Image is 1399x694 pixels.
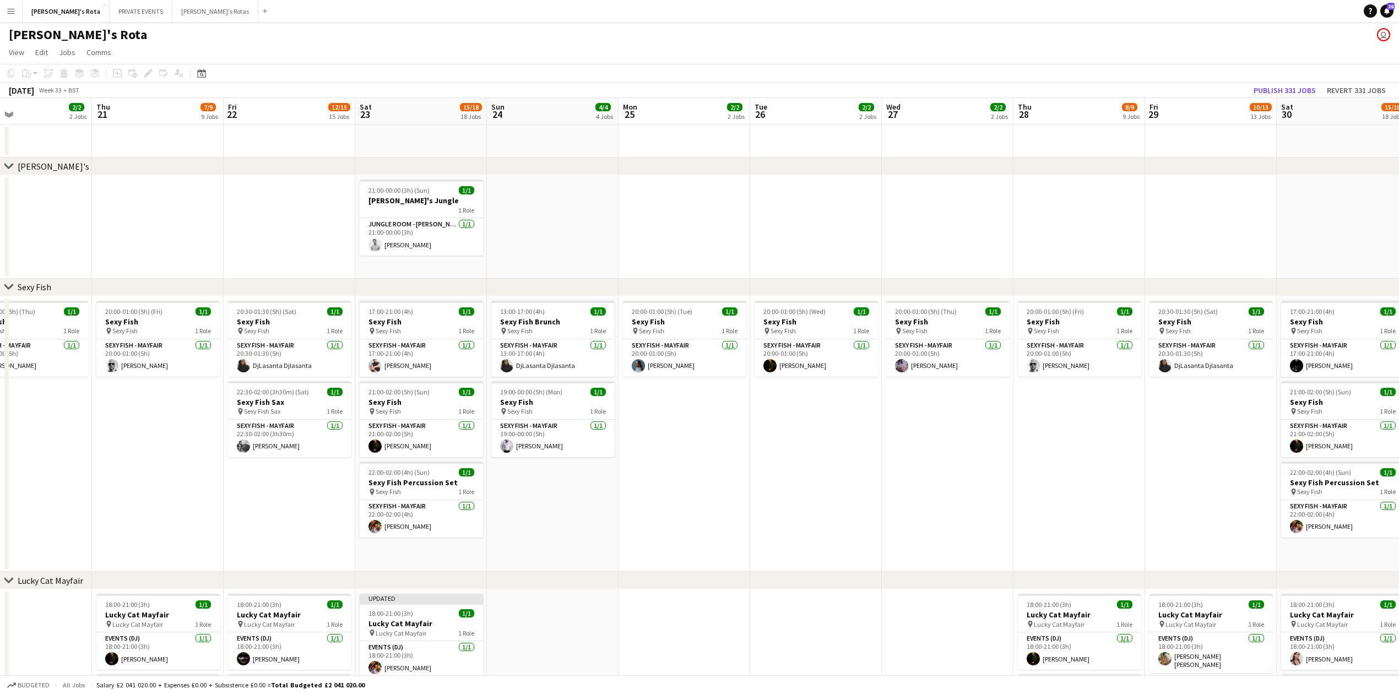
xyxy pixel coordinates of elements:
app-job-card: 18:00-21:00 (3h)1/1Lucky Cat Mayfair Lucky Cat Mayfair1 RoleEvents (DJ)1/118:00-21:00 (3h)[PERSON... [1149,594,1273,673]
span: 25 [621,108,637,121]
div: 18 Jobs [460,112,481,121]
span: 20:00-01:00 (5h) (Thu) [895,307,957,316]
div: 9 Jobs [1123,112,1140,121]
app-job-card: 20:00-01:00 (5h) (Fri)1/1Sexy Fish Sexy Fish1 RoleSEXY FISH - MAYFAIR1/120:00-01:00 (5h)[PERSON_N... [1018,301,1141,377]
div: 20:30-01:30 (5h) (Sat)1/1Sexy Fish Sexy Fish1 RoleSEXY FISH - MAYFAIR1/120:30-01:30 (5h)DjLasanta... [228,301,351,377]
div: Lucky Cat Mayfair [18,575,83,586]
span: 1 Role [458,629,474,637]
h1: [PERSON_NAME]'s Rota [9,26,147,43]
span: Fri [228,102,237,112]
span: Sexy Fish [244,327,269,335]
app-job-card: 21:00-00:00 (3h) (Sun)1/1[PERSON_NAME]'s Jungle1 RoleJUNGLE ROOM - [PERSON_NAME]'S1/121:00-00:00 ... [360,180,483,256]
app-card-role: SEXY FISH - MAYFAIR1/120:00-01:00 (5h)[PERSON_NAME] [1018,339,1141,377]
span: All jobs [61,681,87,689]
app-job-card: 20:30-01:30 (5h) (Sat)1/1Sexy Fish Sexy Fish1 RoleSEXY FISH - MAYFAIR1/120:30-01:30 (5h)DjLasanta... [1149,301,1273,377]
span: 1/1 [722,307,738,316]
app-card-role: SEXY FISH - MAYFAIR1/120:00-01:00 (5h)[PERSON_NAME] [623,339,746,377]
h3: Sexy Fish [623,317,746,327]
span: 2/2 [727,103,742,111]
app-job-card: 18:00-21:00 (3h)1/1Lucky Cat Mayfair Lucky Cat Mayfair1 RoleEvents (DJ)1/118:00-21:00 (3h)[PERSON... [228,594,351,670]
div: [PERSON_NAME]'s [18,161,89,172]
span: Sexy Fish [507,407,533,415]
span: 10/13 [1250,103,1272,111]
span: 1 Role [195,327,211,335]
span: 1 Role [1380,487,1396,496]
span: 1/1 [196,307,211,316]
span: 19:00-00:00 (5h) (Mon) [500,388,562,396]
app-card-role: Events (DJ)1/118:00-21:00 (3h)[PERSON_NAME] [360,641,483,679]
span: 1/1 [327,388,343,396]
span: 1 Role [1380,407,1396,415]
span: 7/9 [200,103,216,111]
span: 1 Role [722,327,738,335]
span: Edit [35,47,48,57]
span: 20:00-01:00 (5h) (Wed) [763,307,826,316]
span: Sexy Fish [902,327,928,335]
div: 2 Jobs [859,112,876,121]
app-job-card: 21:00-02:00 (5h) (Sun)1/1Sexy Fish Sexy Fish1 RoleSEXY FISH - MAYFAIR1/121:00-02:00 (5h)[PERSON_N... [360,381,483,457]
div: 13 Jobs [1250,112,1271,121]
span: 22 [226,108,237,121]
span: 21:00-02:00 (5h) (Sun) [1290,388,1351,396]
span: Sexy Fish Sax [244,407,280,415]
span: 4/4 [595,103,611,111]
span: 22:30-02:00 (3h30m) (Sat) [237,388,309,396]
h3: Lucky Cat Mayfair [360,619,483,628]
app-job-card: 20:00-01:00 (5h) (Tue)1/1Sexy Fish Sexy Fish1 RoleSEXY FISH - MAYFAIR1/120:00-01:00 (5h)[PERSON_N... [623,301,746,377]
div: 18:00-21:00 (3h)1/1Lucky Cat Mayfair Lucky Cat Mayfair1 RoleEvents (DJ)1/118:00-21:00 (3h)[PERSON... [96,594,220,670]
span: 18:00-21:00 (3h) [1027,600,1071,609]
div: 13:00-17:00 (4h)1/1Sexy Fish Brunch Sexy Fish1 RoleSEXY FISH - MAYFAIR1/113:00-17:00 (4h)DjLasant... [491,301,615,377]
app-card-role: Events (DJ)1/118:00-21:00 (3h)[PERSON_NAME] [228,632,351,670]
app-job-card: 20:00-01:00 (5h) (Thu)1/1Sexy Fish Sexy Fish1 RoleSEXY FISH - MAYFAIR1/120:00-01:00 (5h)[PERSON_N... [886,301,1010,377]
h3: Lucky Cat Mayfair [96,610,220,620]
div: 20:00-01:00 (5h) (Fri)1/1Sexy Fish Sexy Fish1 RoleSEXY FISH - MAYFAIR1/120:00-01:00 (5h)[PERSON_N... [96,301,220,377]
div: [DATE] [9,85,34,96]
span: Lucky Cat Mayfair [1034,620,1085,628]
span: Mon [623,102,637,112]
div: Salary £2 041 020.00 + Expenses £0.00 + Subsistence £0.00 = [96,681,365,689]
span: 1 Role [458,206,474,214]
button: Budgeted [6,679,51,691]
span: Week 33 [36,86,64,94]
app-job-card: 20:00-01:00 (5h) (Wed)1/1Sexy Fish Sexy Fish1 RoleSEXY FISH - MAYFAIR1/120:00-01:00 (5h)[PERSON_N... [755,301,878,377]
span: 1/1 [1380,468,1396,476]
div: Updated [360,594,483,603]
button: Revert 331 jobs [1322,83,1390,97]
h3: Sexy Fish [491,397,615,407]
span: Sat [360,102,372,112]
span: 22:00-02:00 (4h) (Sun) [368,468,430,476]
div: 19:00-00:00 (5h) (Mon)1/1Sexy Fish Sexy Fish1 RoleSEXY FISH - MAYFAIR1/119:00-00:00 (5h)[PERSON_N... [491,381,615,457]
span: Tue [755,102,767,112]
span: Sexy Fish [507,327,533,335]
div: 15 Jobs [329,112,350,121]
span: 15/18 [460,103,482,111]
span: 17:00-21:00 (4h) [1290,307,1335,316]
span: Sexy Fish [1297,327,1322,335]
span: 1/1 [985,307,1001,316]
span: Fri [1149,102,1158,112]
span: 1/1 [327,600,343,609]
span: 1/1 [1117,307,1132,316]
span: 1/1 [327,307,343,316]
span: 1/1 [196,600,211,609]
span: 1/1 [1380,600,1396,609]
a: Comms [82,45,116,59]
span: 28 [1016,108,1032,121]
app-card-role: SEXY FISH - MAYFAIR1/120:30-01:30 (5h)DjLasanta Djlasanta [228,339,351,377]
app-card-role: Events (DJ)1/118:00-21:00 (3h)[PERSON_NAME] [96,632,220,670]
span: 18:00-21:00 (3h) [105,600,150,609]
span: 1 Role [985,327,1001,335]
span: 1/1 [459,186,474,194]
button: [PERSON_NAME]'s Rota [23,1,110,22]
app-card-role: SEXY FISH - MAYFAIR1/120:30-01:30 (5h)DjLasanta Djlasanta [1149,339,1273,377]
span: 20:30-01:30 (5h) (Sat) [1158,307,1218,316]
span: 30 [1279,108,1293,121]
span: Thu [96,102,110,112]
span: Lucky Cat Mayfair [112,620,163,628]
button: Publish 331 jobs [1249,83,1320,97]
button: [PERSON_NAME]'s Rotas [172,1,258,22]
span: 1/1 [459,609,474,617]
span: 29 [1148,108,1158,121]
